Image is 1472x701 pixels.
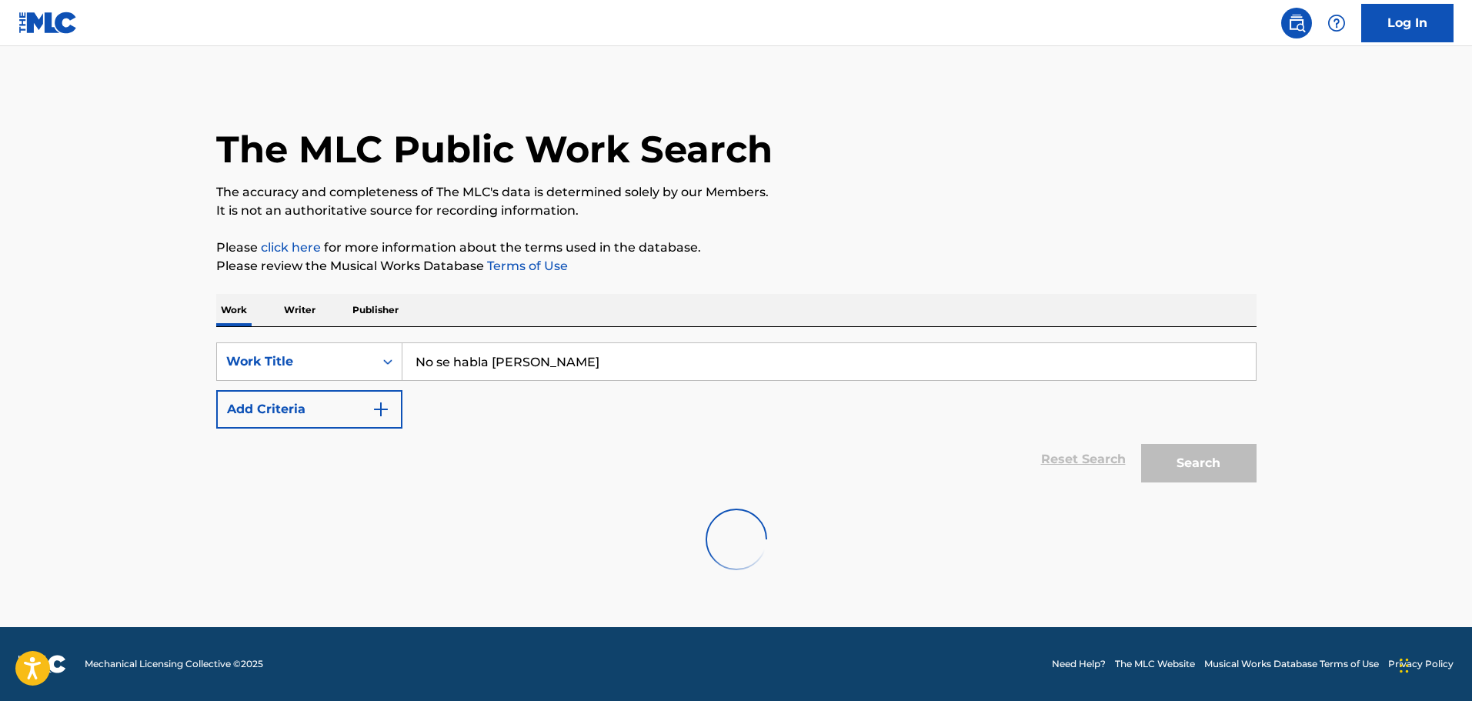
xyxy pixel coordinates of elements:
[348,294,403,326] p: Publisher
[226,352,365,371] div: Work Title
[216,257,1257,275] p: Please review the Musical Works Database
[1052,657,1106,671] a: Need Help?
[216,239,1257,257] p: Please for more information about the terms used in the database.
[372,400,390,419] img: 9d2ae6d4665cec9f34b9.svg
[1361,4,1454,42] a: Log In
[261,240,321,255] a: click here
[484,259,568,273] a: Terms of Use
[216,342,1257,490] form: Search Form
[1321,8,1352,38] div: Help
[1287,14,1306,32] img: search
[216,294,252,326] p: Work
[18,655,66,673] img: logo
[279,294,320,326] p: Writer
[85,657,263,671] span: Mechanical Licensing Collective © 2025
[1281,8,1312,38] a: Public Search
[1204,657,1379,671] a: Musical Works Database Terms of Use
[216,183,1257,202] p: The accuracy and completeness of The MLC's data is determined solely by our Members.
[1400,643,1409,689] div: Drag
[18,12,78,34] img: MLC Logo
[1327,14,1346,32] img: help
[1388,657,1454,671] a: Privacy Policy
[1395,627,1472,701] iframe: Chat Widget
[216,202,1257,220] p: It is not an authoritative source for recording information.
[1115,657,1195,671] a: The MLC Website
[216,126,773,172] h1: The MLC Public Work Search
[706,509,767,570] img: preloader
[216,390,402,429] button: Add Criteria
